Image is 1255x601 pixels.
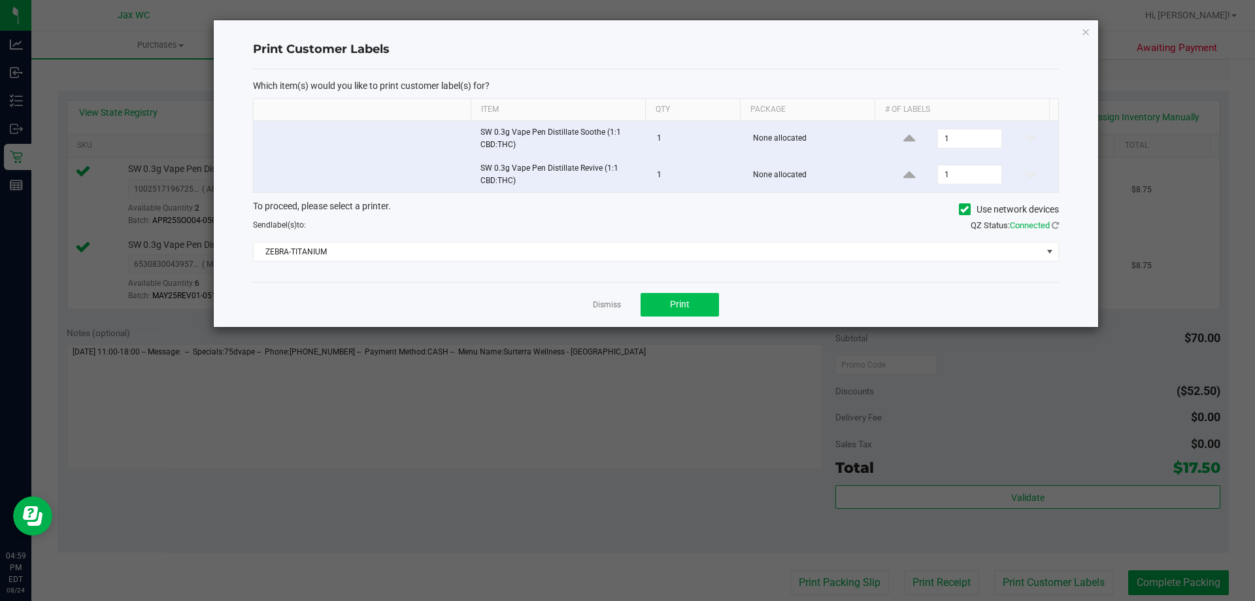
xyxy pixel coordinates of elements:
[745,121,882,157] td: None allocated
[473,121,649,157] td: SW 0.3g Vape Pen Distillate Soothe (1:1 CBD:THC)
[471,99,645,121] th: Item
[745,157,882,192] td: None allocated
[243,199,1069,219] div: To proceed, please select a printer.
[271,220,297,230] span: label(s)
[253,220,306,230] span: Send to:
[649,157,745,192] td: 1
[253,80,1059,92] p: Which item(s) would you like to print customer label(s) for?
[649,121,745,157] td: 1
[253,41,1059,58] h4: Print Customer Labels
[1010,220,1050,230] span: Connected
[959,203,1059,216] label: Use network devices
[670,299,690,309] span: Print
[740,99,875,121] th: Package
[641,293,719,317] button: Print
[473,157,649,192] td: SW 0.3g Vape Pen Distillate Revive (1:1 CBD:THC)
[13,496,52,536] iframe: Resource center
[971,220,1059,230] span: QZ Status:
[645,99,740,121] th: Qty
[254,243,1042,261] span: ZEBRA-TITANIUM
[593,300,621,311] a: Dismiss
[875,99,1049,121] th: # of labels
